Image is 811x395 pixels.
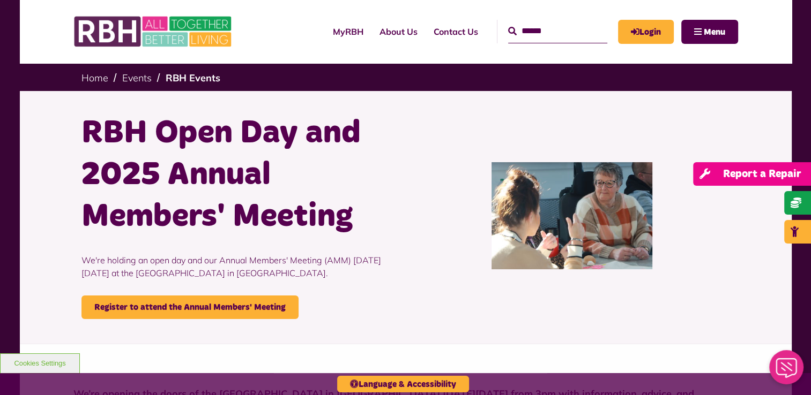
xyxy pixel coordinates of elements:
[508,20,607,43] input: Search
[81,72,108,84] a: Home
[81,295,299,319] a: Register to attend the Annual Members' Meeting
[704,28,725,36] span: Menu
[166,72,220,84] a: RBH Events
[681,20,738,44] button: Navigation
[371,17,426,46] a: About Us
[81,238,398,295] p: We're holding an open day and our Annual Members' Meeting (AMM) [DATE][DATE] at the [GEOGRAPHIC_D...
[426,17,486,46] a: Contact Us
[73,11,234,52] img: RBH
[325,17,371,46] a: MyRBH
[122,72,152,84] a: Events
[81,112,398,238] h1: RBH Open Day and 2025 Annual Members' Meeting
[723,169,801,179] span: Report a Repair
[693,162,811,186] a: wrench
[763,347,811,395] iframe: Netcall Web Assistant for live chat
[618,20,674,44] a: MyRBH
[337,376,469,392] button: Language & Accessibility
[492,162,652,269] img: IMG 7040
